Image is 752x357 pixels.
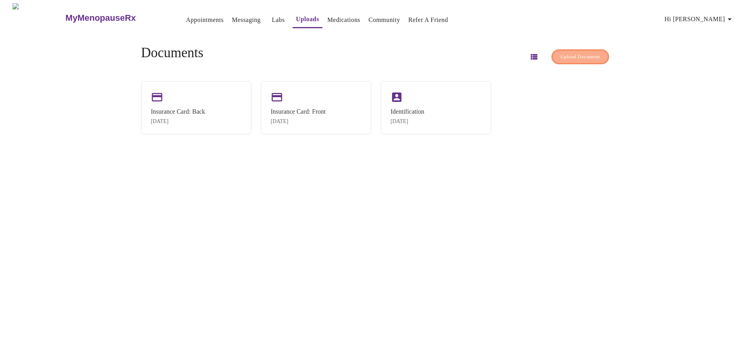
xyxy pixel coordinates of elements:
span: Upload Document [560,53,600,62]
div: [DATE] [271,118,325,125]
div: Insurance Card: Front [271,108,325,115]
a: MyMenopauseRx [65,4,167,32]
span: Hi [PERSON_NAME] [665,14,734,25]
button: Refer a Friend [405,12,451,28]
div: [DATE] [151,118,205,125]
div: Insurance Card: Back [151,108,205,115]
button: Labs [266,12,291,28]
a: Uploads [296,14,319,25]
a: Labs [272,14,285,25]
img: MyMenopauseRx Logo [13,3,65,33]
button: Community [365,12,403,28]
button: Hi [PERSON_NAME] [662,11,738,27]
h4: Documents [141,45,203,61]
a: Appointments [186,14,224,25]
h3: MyMenopauseRx [65,13,136,23]
a: Messaging [232,14,260,25]
div: [DATE] [390,118,424,125]
button: Appointments [183,12,227,28]
a: Medications [327,14,360,25]
button: Uploads [293,11,322,28]
button: Messaging [229,12,264,28]
button: Medications [324,12,363,28]
a: Refer a Friend [408,14,448,25]
button: Upload Document [551,49,609,65]
a: Community [369,14,400,25]
div: Identification [390,108,424,115]
button: Switch to list view [524,47,543,66]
